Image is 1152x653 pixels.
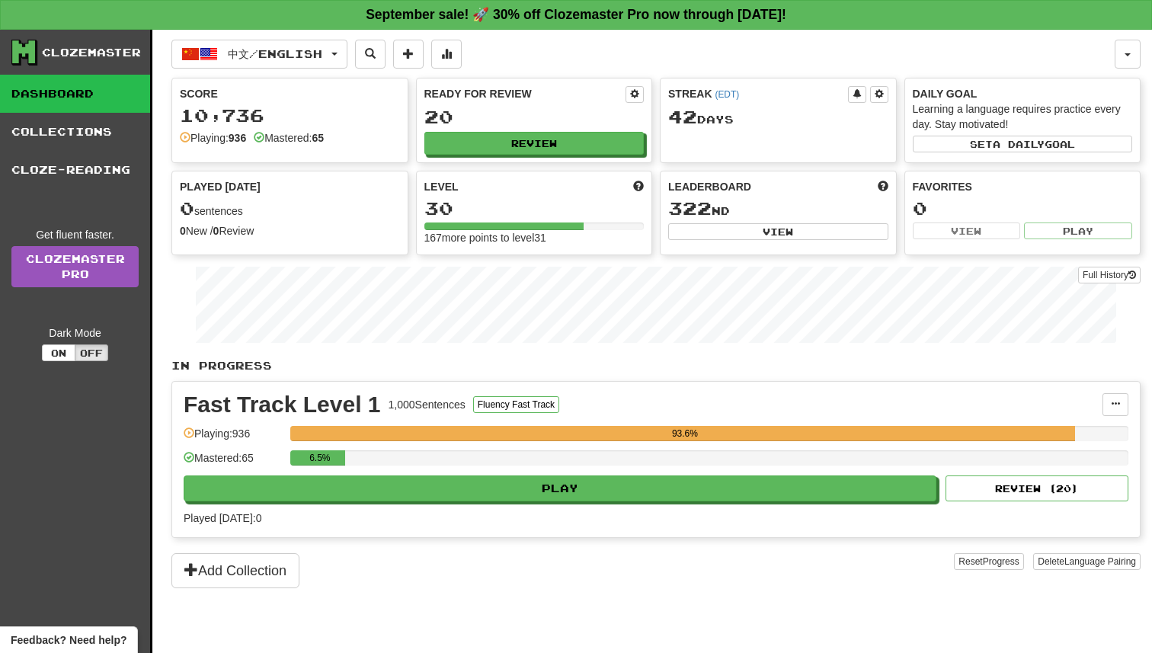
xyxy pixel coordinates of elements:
[993,139,1045,149] span: a daily
[229,132,246,144] strong: 936
[228,47,322,60] span: 中文 / English
[184,512,261,524] span: Played [DATE]: 0
[312,132,324,144] strong: 65
[1024,222,1132,239] button: Play
[633,179,644,194] span: Score more points to level up
[1064,556,1136,567] span: Language Pairing
[171,40,347,69] button: 中文/English
[1033,553,1141,570] button: DeleteLanguage Pairing
[668,199,888,219] div: nd
[393,40,424,69] button: Add sentence to collection
[184,450,283,475] div: Mastered: 65
[180,179,261,194] span: Played [DATE]
[171,553,299,588] button: Add Collection
[11,246,139,287] a: ClozemasterPro
[715,89,739,100] a: (EDT)
[913,222,1021,239] button: View
[424,132,645,155] button: Review
[424,107,645,126] div: 20
[254,130,324,146] div: Mastered:
[913,199,1133,218] div: 0
[180,225,186,237] strong: 0
[668,197,712,219] span: 322
[954,553,1023,570] button: ResetProgress
[424,86,626,101] div: Ready for Review
[668,86,848,101] div: Streak
[913,86,1133,101] div: Daily Goal
[180,106,400,125] div: 10,736
[913,101,1133,132] div: Learning a language requires practice every day. Stay motivated!
[180,197,194,219] span: 0
[946,475,1128,501] button: Review (20)
[431,40,462,69] button: More stats
[983,556,1019,567] span: Progress
[11,632,126,648] span: Open feedback widget
[42,344,75,361] button: On
[11,227,139,242] div: Get fluent faster.
[424,199,645,218] div: 30
[184,475,936,501] button: Play
[213,225,219,237] strong: 0
[180,223,400,238] div: New / Review
[184,393,381,416] div: Fast Track Level 1
[355,40,386,69] button: Search sentences
[668,179,751,194] span: Leaderboard
[184,426,283,451] div: Playing: 936
[668,223,888,240] button: View
[878,179,888,194] span: This week in points, UTC
[295,450,344,466] div: 6.5%
[473,396,559,413] button: Fluency Fast Track
[180,199,400,219] div: sentences
[913,136,1133,152] button: Seta dailygoal
[668,107,888,127] div: Day s
[295,426,1074,441] div: 93.6%
[180,130,246,146] div: Playing:
[11,325,139,341] div: Dark Mode
[366,7,786,22] strong: September sale! 🚀 30% off Clozemaster Pro now through [DATE]!
[424,230,645,245] div: 167 more points to level 31
[171,358,1141,373] p: In Progress
[913,179,1133,194] div: Favorites
[180,86,400,101] div: Score
[42,45,141,60] div: Clozemaster
[1078,267,1141,283] button: Full History
[75,344,108,361] button: Off
[389,397,466,412] div: 1,000 Sentences
[424,179,459,194] span: Level
[668,106,697,127] span: 42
